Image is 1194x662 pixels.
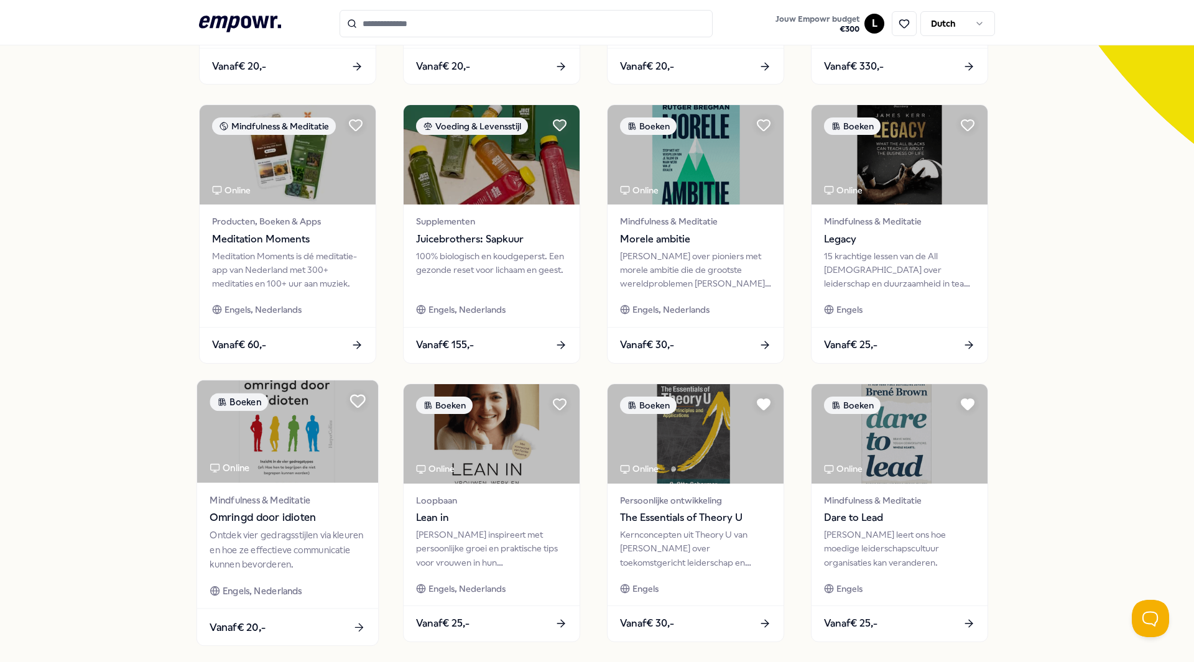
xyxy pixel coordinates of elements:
span: Vanaf € 20,- [416,58,470,75]
span: The Essentials of Theory U [620,510,771,526]
button: L [864,14,884,34]
a: package imageBoekenOnlineMindfulness & MeditatieMorele ambitie[PERSON_NAME] over pioniers met mor... [607,104,784,363]
span: Lean in [416,510,567,526]
span: Vanaf € 30,- [620,337,674,353]
img: package image [200,105,376,205]
div: Meditation Moments is dé meditatie-app van Nederland met 300+ meditaties en 100+ uur aan muziek. [212,249,363,291]
img: package image [404,384,580,484]
span: Juicebrothers: Sapkuur [416,231,567,247]
span: Vanaf € 155,- [416,337,474,353]
div: Online [416,462,455,476]
input: Search for products, categories or subcategories [340,10,713,37]
div: Online [620,183,659,197]
div: 100% biologisch en koudgeperst. Een gezonde reset voor lichaam en geest. [416,249,567,291]
span: Morele ambitie [620,231,771,247]
div: Boeken [824,397,881,414]
span: Supplementen [416,214,567,228]
div: Voeding & Levensstijl [416,117,528,135]
a: Jouw Empowr budget€300 [771,11,864,37]
span: Mindfulness & Meditatie [824,214,975,228]
span: Engels, Nederlands [428,303,506,316]
span: Producten, Boeken & Apps [212,214,363,228]
span: Vanaf € 20,- [620,58,674,75]
div: Boeken [620,397,677,414]
div: [PERSON_NAME] inspireert met persoonlijke groei en praktische tips voor vrouwen in hun [PERSON_NA... [416,528,567,569]
div: [PERSON_NAME] leert ons hoe moedige leiderschapscultuur organisaties kan veranderen. [824,528,975,569]
span: Dare to Lead [824,510,975,526]
span: Vanaf € 30,- [620,615,674,632]
span: Engels, Nederlands [224,303,302,316]
span: Vanaf € 25,- [416,615,470,632]
span: Vanaf € 25,- [824,615,877,632]
a: package imageBoekenOnlinePersoonlijke ontwikkelingThe Essentials of Theory UKernconcepten uit The... [607,384,784,642]
span: Omringd door idioten [210,510,365,526]
span: Vanaf € 330,- [824,58,884,75]
span: Vanaf € 25,- [824,337,877,353]
img: package image [404,105,580,205]
div: Online [620,462,659,476]
iframe: Help Scout Beacon - Open [1132,600,1169,637]
span: Vanaf € 60,- [212,337,266,353]
img: package image [608,105,784,205]
div: Online [824,183,863,197]
span: Engels [836,303,863,316]
span: Engels, Nederlands [428,582,506,595]
div: Boeken [210,393,268,411]
img: package image [812,105,988,205]
span: Engels [836,582,863,595]
span: Meditation Moments [212,231,363,247]
span: Vanaf € 20,- [210,618,266,635]
div: Boeken [416,397,473,414]
a: package imageBoekenOnlineLoopbaanLean in[PERSON_NAME] inspireert met persoonlijke groei en prakti... [403,384,580,642]
span: Jouw Empowr budget [775,14,859,24]
div: Boeken [620,117,677,135]
img: package image [197,380,378,483]
div: Kernconcepten uit Theory U van [PERSON_NAME] over toekomstgericht leiderschap en organisatieverni... [620,528,771,569]
div: Online [212,183,251,197]
span: Engels, Nederlands [223,584,302,598]
div: [PERSON_NAME] over pioniers met morele ambitie die de grootste wereldproblemen [PERSON_NAME] oplo... [620,249,771,291]
span: Mindfulness & Meditatie [620,214,771,228]
a: package imageBoekenOnlineMindfulness & MeditatieLegacy15 krachtige lessen van de All [DEMOGRAPHIC... [811,104,988,363]
div: 15 krachtige lessen van de All [DEMOGRAPHIC_DATA] over leiderschap en duurzaamheid in teams en be... [824,249,975,291]
span: Mindfulness & Meditatie [824,494,975,507]
span: € 300 [775,24,859,34]
a: package imageVoeding & LevensstijlSupplementenJuicebrothers: Sapkuur100% biologisch en koudgepers... [403,104,580,363]
a: package imageMindfulness & MeditatieOnlineProducten, Boeken & AppsMeditation MomentsMeditation Mo... [199,104,376,363]
a: package imageBoekenOnlineMindfulness & MeditatieDare to Lead[PERSON_NAME] leert ons hoe moedige l... [811,384,988,642]
div: Mindfulness & Meditatie [212,117,336,135]
span: Vanaf € 20,- [212,58,266,75]
span: Legacy [824,231,975,247]
span: Engels, Nederlands [632,303,710,316]
a: package imageBoekenOnlineMindfulness & MeditatieOmringd door idiotenOntdek vier gedragsstijlen vi... [197,379,379,646]
div: Ontdek vier gedragsstijlen via kleuren en hoe ze effectieve communicatie kunnen bevorderen. [210,528,365,571]
span: Mindfulness & Meditatie [210,493,365,507]
button: Jouw Empowr budget€300 [773,12,862,37]
img: package image [608,384,784,484]
span: Loopbaan [416,494,567,507]
span: Engels [632,582,659,595]
img: package image [812,384,988,484]
div: Boeken [824,117,881,135]
div: Online [824,462,863,476]
div: Online [210,461,249,475]
span: Persoonlijke ontwikkeling [620,494,771,507]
